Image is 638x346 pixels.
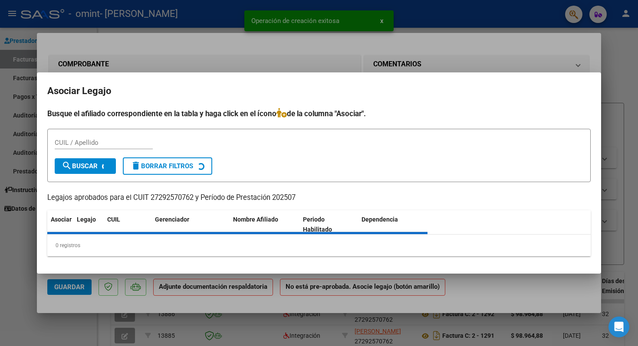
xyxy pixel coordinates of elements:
datatable-header-cell: CUIL [104,210,151,239]
span: Periodo Habilitado [303,216,332,233]
datatable-header-cell: Asociar [47,210,73,239]
p: Legajos aprobados para el CUIT 27292570762 y Período de Prestación 202507 [47,193,591,203]
div: Open Intercom Messenger [608,317,629,337]
button: Buscar [55,158,116,174]
span: Legajo [77,216,96,223]
mat-icon: search [62,160,72,171]
span: CUIL [107,216,120,223]
mat-icon: delete [131,160,141,171]
button: Borrar Filtros [123,157,212,175]
span: Buscar [62,162,98,170]
datatable-header-cell: Legajo [73,210,104,239]
span: Gerenciador [155,216,189,223]
span: Nombre Afiliado [233,216,278,223]
span: Borrar Filtros [131,162,193,170]
span: Asociar [51,216,72,223]
div: 0 registros [47,235,591,256]
h2: Asociar Legajo [47,83,591,99]
datatable-header-cell: Gerenciador [151,210,230,239]
datatable-header-cell: Nombre Afiliado [230,210,299,239]
span: Dependencia [362,216,398,223]
h4: Busque el afiliado correspondiente en la tabla y haga click en el ícono de la columna "Asociar". [47,108,591,119]
datatable-header-cell: Dependencia [358,210,428,239]
datatable-header-cell: Periodo Habilitado [299,210,358,239]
